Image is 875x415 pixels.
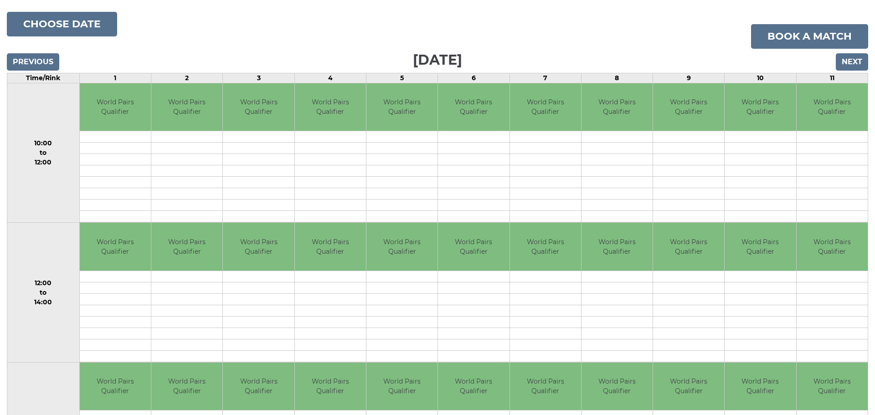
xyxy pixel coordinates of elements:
[80,83,151,131] td: World Pairs Qualifier
[438,83,509,131] td: World Pairs Qualifier
[510,223,581,271] td: World Pairs Qualifier
[751,24,868,49] a: Book a match
[510,83,581,131] td: World Pairs Qualifier
[581,73,653,83] td: 8
[725,363,796,410] td: World Pairs Qualifier
[725,73,796,83] td: 10
[151,363,222,410] td: World Pairs Qualifier
[836,53,868,71] input: Next
[796,73,868,83] td: 11
[653,223,724,271] td: World Pairs Qualifier
[294,73,366,83] td: 4
[725,83,796,131] td: World Pairs Qualifier
[797,363,868,410] td: World Pairs Qualifier
[80,363,151,410] td: World Pairs Qualifier
[510,73,581,83] td: 7
[582,83,653,131] td: World Pairs Qualifier
[582,363,653,410] td: World Pairs Qualifier
[510,363,581,410] td: World Pairs Qualifier
[797,83,868,131] td: World Pairs Qualifier
[151,223,222,271] td: World Pairs Qualifier
[366,363,437,410] td: World Pairs Qualifier
[725,223,796,271] td: World Pairs Qualifier
[223,363,294,410] td: World Pairs Qualifier
[582,223,653,271] td: World Pairs Qualifier
[653,363,724,410] td: World Pairs Qualifier
[223,223,294,271] td: World Pairs Qualifier
[295,363,366,410] td: World Pairs Qualifier
[151,73,223,83] td: 2
[366,83,437,131] td: World Pairs Qualifier
[797,223,868,271] td: World Pairs Qualifier
[79,73,151,83] td: 1
[366,73,437,83] td: 5
[295,83,366,131] td: World Pairs Qualifier
[653,73,725,83] td: 9
[438,363,509,410] td: World Pairs Qualifier
[223,83,294,131] td: World Pairs Qualifier
[438,73,510,83] td: 6
[366,223,437,271] td: World Pairs Qualifier
[7,12,117,36] button: Choose date
[653,83,724,131] td: World Pairs Qualifier
[7,73,80,83] td: Time/Rink
[295,223,366,271] td: World Pairs Qualifier
[151,83,222,131] td: World Pairs Qualifier
[7,83,80,223] td: 10:00 to 12:00
[80,223,151,271] td: World Pairs Qualifier
[7,223,80,363] td: 12:00 to 14:00
[223,73,294,83] td: 3
[438,223,509,271] td: World Pairs Qualifier
[7,53,59,71] input: Previous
